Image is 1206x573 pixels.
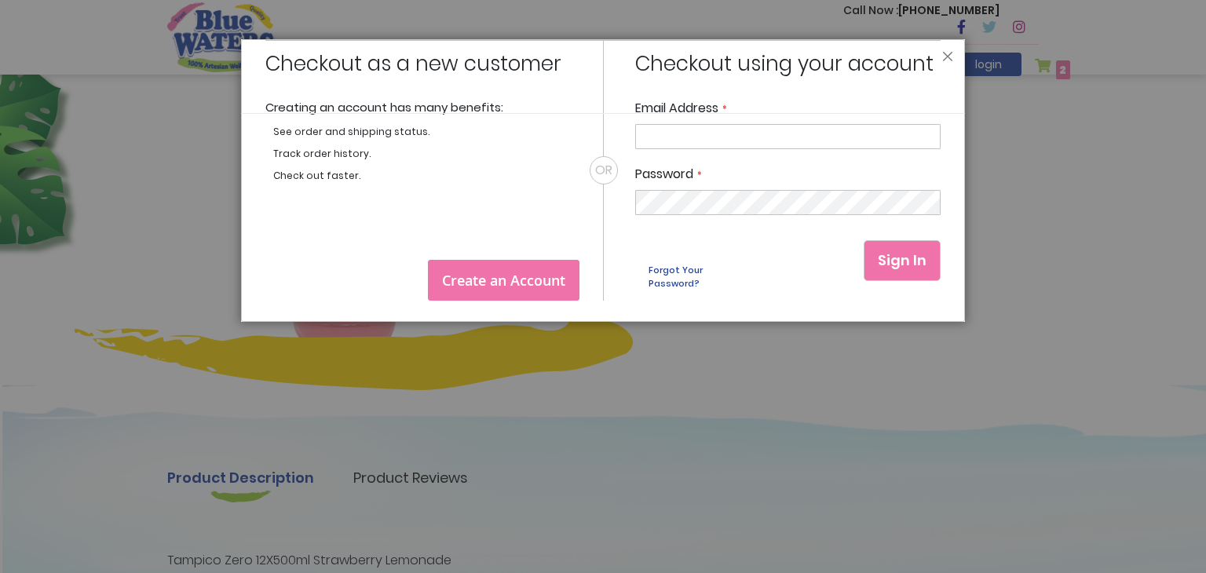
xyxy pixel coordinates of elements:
[878,250,926,270] span: Sign In
[273,147,579,161] li: Track order history.
[273,169,579,183] li: Check out faster.
[635,253,741,301] a: Forgot Your Password?
[864,240,941,281] button: Sign In
[428,260,579,301] a: Create an Account
[273,125,579,139] li: See order and shipping status.
[442,271,565,290] span: Create an Account
[635,165,693,183] span: Password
